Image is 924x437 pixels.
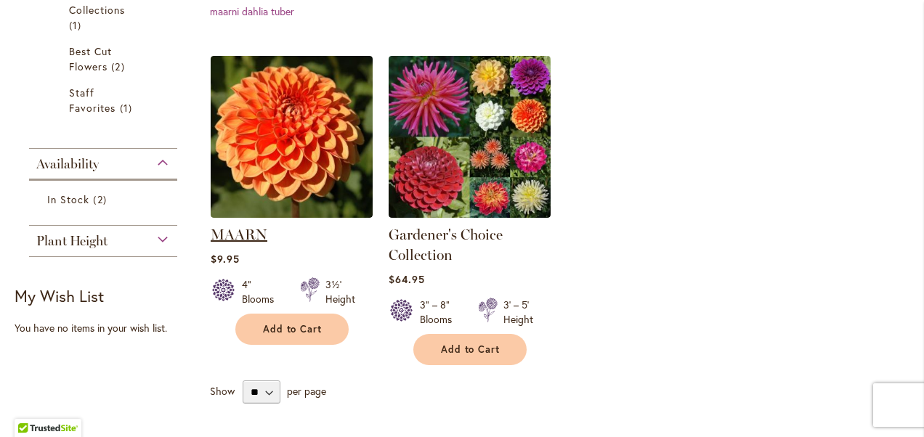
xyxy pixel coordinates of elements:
[15,321,201,335] div: You have no items in your wish list.
[211,56,373,218] img: MAARN
[389,56,551,218] img: Gardener's Choice Collection
[69,85,141,115] a: Staff Favorites
[211,252,240,266] span: $9.95
[389,226,503,264] a: Gardener's Choice Collection
[15,285,104,306] strong: My Wish List
[69,2,141,33] a: Collections
[69,86,115,115] span: Staff Favorites
[210,4,294,18] a: maarni dahlia tuber
[120,100,136,115] span: 1
[235,314,349,345] button: Add to Cart
[69,44,112,73] span: Best Cut Flowers
[210,384,235,398] span: Show
[11,385,52,426] iframe: Launch Accessibility Center
[211,226,267,243] a: MAARN
[36,156,99,172] span: Availability
[69,17,85,33] span: 1
[389,207,551,221] a: Gardener's Choice Collection
[420,298,461,327] div: 3" – 8" Blooms
[325,277,355,306] div: 3½' Height
[69,44,141,74] a: Best Cut Flowers
[69,3,126,17] span: Collections
[287,384,326,398] span: per page
[47,192,163,207] a: In Stock 2
[413,334,527,365] button: Add to Cart
[47,192,89,206] span: In Stock
[242,277,283,306] div: 4" Blooms
[93,192,110,207] span: 2
[211,207,373,221] a: MAARN
[263,323,323,335] span: Add to Cart
[36,233,108,249] span: Plant Height
[111,59,128,74] span: 2
[503,298,533,327] div: 3' – 5' Height
[389,272,425,286] span: $64.95
[441,343,500,356] span: Add to Cart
